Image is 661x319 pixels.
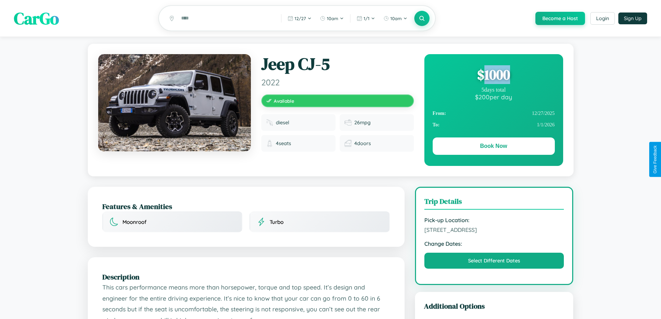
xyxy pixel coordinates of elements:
[653,145,658,174] div: Give Feedback
[276,140,291,146] span: 4 seats
[345,119,351,126] img: Fuel efficiency
[327,16,338,21] span: 10am
[266,140,273,147] img: Seats
[590,12,615,25] button: Login
[433,110,446,116] strong: From:
[284,13,315,24] button: 12/27
[316,13,347,24] button: 10am
[433,119,555,131] div: 1 / 1 / 2026
[424,253,564,269] button: Select Different Dates
[354,119,371,126] span: 26 mpg
[535,12,585,25] button: Become a Host
[433,93,555,101] div: $ 200 per day
[424,196,564,210] h3: Trip Details
[364,16,370,21] span: 1 / 1
[261,54,414,74] h1: Jeep CJ-5
[102,272,390,282] h2: Description
[433,122,440,128] strong: To:
[261,77,414,87] span: 2022
[424,301,565,311] h3: Additional Options
[102,201,390,211] h2: Features & Amenities
[295,16,306,21] span: 12 / 27
[433,108,555,119] div: 12 / 27 / 2025
[424,217,564,224] strong: Pick-up Location:
[380,13,411,24] button: 10am
[266,119,273,126] img: Fuel type
[274,98,294,104] span: Available
[14,7,59,30] span: CarGo
[345,140,351,147] img: Doors
[390,16,402,21] span: 10am
[424,226,564,233] span: [STREET_ADDRESS]
[618,12,647,24] button: Sign Up
[433,65,555,84] div: $ 1000
[98,54,251,151] img: Jeep CJ-5 2022
[354,140,371,146] span: 4 doors
[424,240,564,247] strong: Change Dates:
[433,137,555,155] button: Book Now
[353,13,379,24] button: 1/1
[433,87,555,93] div: 5 days total
[270,219,283,225] span: Turbo
[122,219,146,225] span: Moonroof
[276,119,289,126] span: diesel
